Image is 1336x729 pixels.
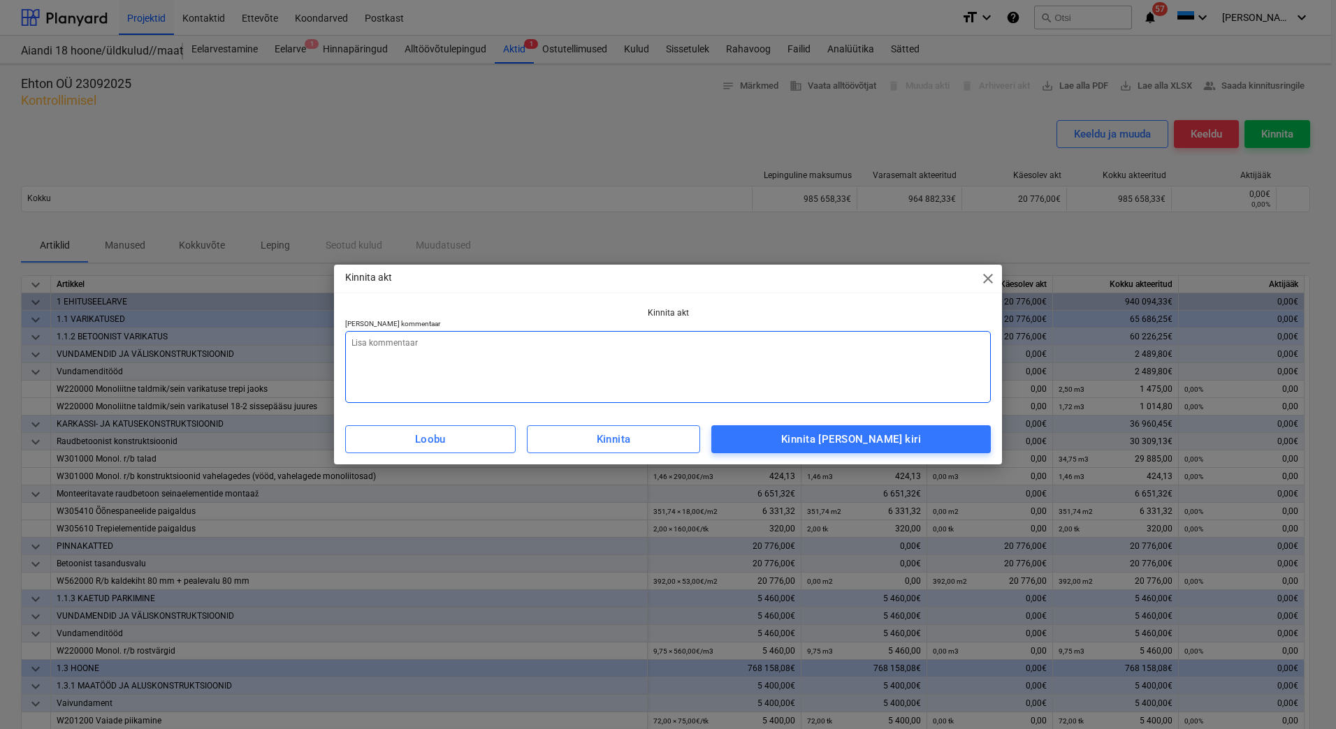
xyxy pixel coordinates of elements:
div: Loobu [415,430,446,448]
p: Kinnita akt [345,270,392,285]
div: Kinnita [597,430,631,448]
p: Kinnita akt [345,307,991,319]
button: Kinnita [PERSON_NAME] kiri [711,425,991,453]
iframe: Chat Widget [1266,662,1336,729]
button: Kinnita [527,425,701,453]
p: [PERSON_NAME] kommentaar [345,319,991,331]
button: Loobu [345,425,516,453]
span: close [980,270,996,287]
div: Kinnita [PERSON_NAME] kiri [781,430,921,448]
